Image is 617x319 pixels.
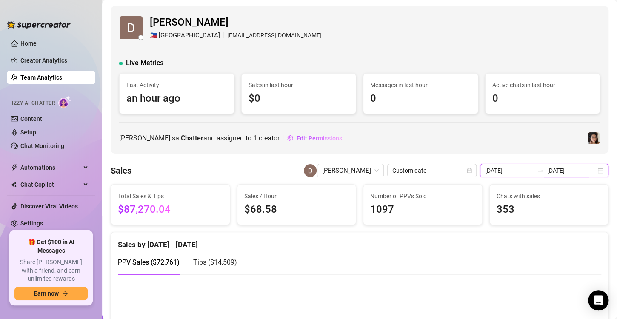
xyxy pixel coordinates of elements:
a: Creator Analytics [20,54,89,67]
span: setting [287,135,293,141]
button: Earn nowarrow-right [14,287,88,300]
span: [GEOGRAPHIC_DATA] [159,31,220,41]
span: an hour ago [126,91,227,107]
input: Start date [485,166,534,175]
span: swap-right [537,167,544,174]
span: Share [PERSON_NAME] with a friend, and earn unlimited rewards [14,258,88,283]
span: Daniel saye [322,164,379,177]
span: Active chats in last hour [492,80,593,90]
span: $0 [249,91,349,107]
span: Chat Copilot [20,178,81,191]
a: Chat Monitoring [20,142,64,149]
span: Chats with sales [497,191,602,201]
span: Tips ( $14,509 ) [193,258,237,266]
img: Daniel saye [304,164,317,177]
span: Live Metrics [126,58,163,68]
a: Content [20,115,42,122]
span: Number of PPVs Sold [370,191,475,201]
span: Izzy AI Chatter [12,99,55,107]
a: Settings [20,220,43,227]
span: to [537,167,544,174]
img: AI Chatter [58,96,71,108]
span: Automations [20,161,81,174]
span: Earn now [34,290,59,297]
span: 0 [370,91,471,107]
b: Chatter [181,134,203,142]
span: Last Activity [126,80,227,90]
img: logo-BBDzfeDw.svg [7,20,71,29]
img: Luna [588,132,600,144]
span: $68.58 [244,202,349,218]
span: calendar [467,168,472,173]
img: Daniel saye [120,16,143,39]
span: [PERSON_NAME] [150,14,322,31]
span: 1097 [370,202,475,218]
span: $87,270.04 [118,202,223,218]
span: 🇵🇭 [150,31,158,41]
span: Sales in last hour [249,80,349,90]
span: 🎁 Get $100 in AI Messages [14,238,88,255]
img: Chat Copilot [11,182,17,188]
input: End date [547,166,596,175]
span: PPV Sales ( $72,761 ) [118,258,180,266]
span: thunderbolt [11,164,18,171]
a: Discover Viral Videos [20,203,78,210]
button: Edit Permissions [287,131,343,145]
div: [EMAIL_ADDRESS][DOMAIN_NAME] [150,31,322,41]
span: arrow-right [62,291,68,296]
span: 0 [492,91,593,107]
span: Messages in last hour [370,80,471,90]
div: Sales by [DATE] - [DATE] [118,232,601,251]
span: Custom date [392,164,471,177]
span: Edit Permissions [297,135,342,142]
a: Setup [20,129,36,136]
span: Total Sales & Tips [118,191,223,201]
span: 1 [253,134,257,142]
a: Team Analytics [20,74,62,81]
div: Open Intercom Messenger [588,290,608,310]
h4: Sales [111,165,131,177]
span: 353 [497,202,602,218]
a: Home [20,40,37,47]
span: Sales / Hour [244,191,349,201]
span: [PERSON_NAME] is a and assigned to creator [119,133,280,143]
